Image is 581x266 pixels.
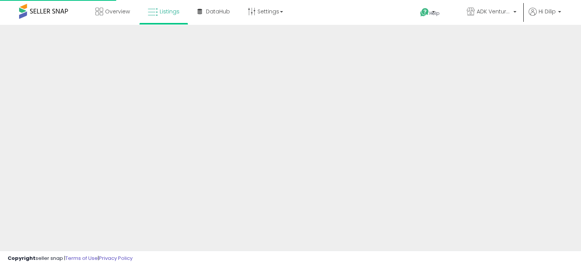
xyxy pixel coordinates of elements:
span: Help [429,10,440,16]
span: ADK Ventures [477,8,511,15]
div: seller snap | | [8,255,133,262]
span: Hi Dilip [539,8,556,15]
strong: Copyright [8,255,36,262]
a: Hi Dilip [529,8,561,25]
span: Overview [105,8,130,15]
a: Privacy Policy [99,255,133,262]
span: Listings [160,8,180,15]
a: Help [414,2,455,25]
i: Get Help [420,8,429,17]
a: Terms of Use [65,255,98,262]
span: DataHub [206,8,230,15]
